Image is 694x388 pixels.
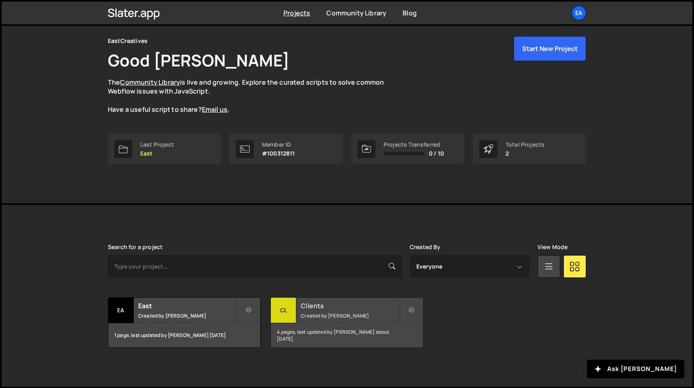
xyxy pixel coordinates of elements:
div: 1 page, last updated by [PERSON_NAME] [DATE] [108,323,260,347]
small: Created by [PERSON_NAME] [301,312,398,319]
h2: Clients [301,301,398,310]
div: Cl [271,298,296,323]
div: Total Projects [506,141,544,148]
div: 4 pages, last updated by [PERSON_NAME] about [DATE] [271,323,423,347]
div: Last Project [140,141,174,148]
label: Search for a project [108,244,163,250]
a: Blog [403,9,417,17]
small: Created by [PERSON_NAME] [138,312,236,319]
label: View Mode [538,244,568,250]
p: 2 [506,150,544,157]
span: 0 / 10 [429,150,444,157]
div: Projects Transferred [383,141,444,148]
div: Ea [108,298,134,323]
p: #100312811 [262,150,295,157]
p: East [140,150,174,157]
a: Last Project East [108,134,221,164]
a: Ea [572,6,586,20]
div: Member ID [262,141,295,148]
a: Cl Clients Created by [PERSON_NAME] 4 pages, last updated by [PERSON_NAME] about [DATE] [270,297,423,348]
a: Community Library [120,78,180,87]
button: Start New Project [514,36,586,61]
input: Type your project... [108,255,402,278]
a: Community Library [326,9,386,17]
div: EastCreatives [108,36,148,46]
a: Ea East Created by [PERSON_NAME] 1 page, last updated by [PERSON_NAME] [DATE] [108,297,261,348]
h2: East [138,301,236,310]
p: The is live and growing. Explore the curated scripts to solve common Webflow issues with JavaScri... [108,78,400,114]
label: Created By [410,244,441,250]
h1: Good [PERSON_NAME] [108,49,289,71]
a: Projects [283,9,310,17]
button: Ask [PERSON_NAME] [587,360,684,378]
a: Email us [202,105,227,114]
